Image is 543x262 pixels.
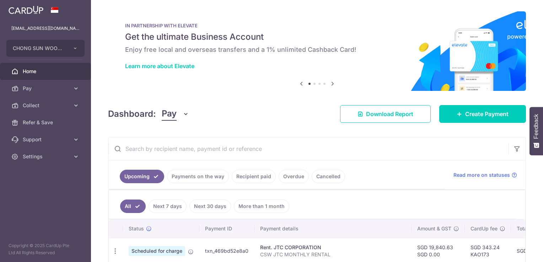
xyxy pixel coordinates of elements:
button: Feedback - Show survey [529,107,543,155]
div: Rent. JTC CORPORATION [260,244,406,251]
h5: Get the ultimate Business Account [125,31,509,43]
span: Total amt. [517,225,540,232]
a: Recipient paid [232,170,276,183]
input: Search by recipient name, payment id or reference [108,137,509,160]
h6: Enjoy free local and overseas transfers and a 1% unlimited Cashback Card! [125,45,509,54]
span: Support [23,136,70,143]
span: Read more on statuses [453,171,510,179]
span: Refer & Save [23,119,70,126]
a: Next 30 days [189,200,231,213]
th: Payment ID [199,219,254,238]
span: Scheduled for charge [129,246,185,256]
button: Pay [162,107,189,121]
span: Home [23,68,70,75]
button: CHONG SUN WOOD PRODUCTS PTE LTD [6,40,85,57]
span: Pay [23,85,70,92]
span: CardUp fee [471,225,498,232]
p: IN PARTNERSHIP WITH ELEVATE [125,23,509,28]
a: Read more on statuses [453,171,517,179]
a: All [120,200,146,213]
img: Renovation banner [108,11,526,91]
span: Download Report [366,110,413,118]
span: Status [129,225,144,232]
a: Upcoming [120,170,164,183]
span: Amount & GST [417,225,451,232]
span: Create Payment [465,110,509,118]
a: Next 7 days [149,200,187,213]
p: [EMAIL_ADDRESS][DOMAIN_NAME] [11,25,80,32]
span: Collect [23,102,70,109]
img: CardUp [9,6,43,14]
span: CHONG SUN WOOD PRODUCTS PTE LTD [13,45,65,52]
a: Payments on the way [167,170,229,183]
span: Settings [23,153,70,160]
h4: Dashboard: [108,108,156,120]
a: Overdue [279,170,309,183]
a: Create Payment [439,105,526,123]
th: Payment details [254,219,412,238]
p: CSW JTC MONTHLY RENTAL [260,251,406,258]
a: Learn more about Elevate [125,62,194,70]
span: Pay [162,107,177,121]
a: More than 1 month [234,200,289,213]
span: Feedback [533,114,539,139]
a: Cancelled [312,170,345,183]
a: Download Report [340,105,431,123]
